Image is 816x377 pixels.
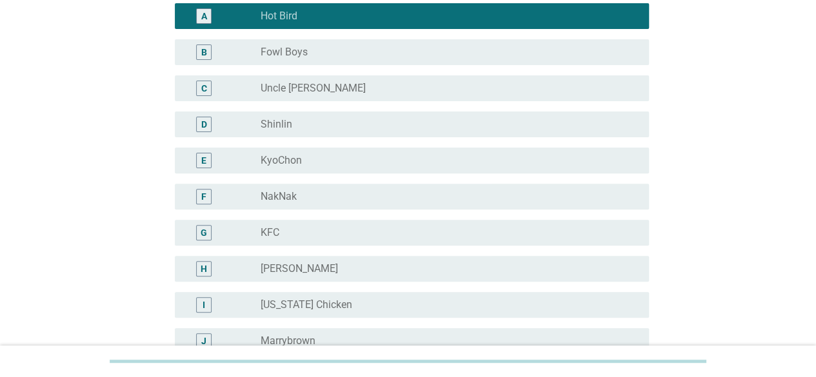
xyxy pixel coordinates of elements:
label: NakNak [261,190,297,203]
div: H [201,262,207,275]
div: B [201,45,207,59]
label: Hot Bird [261,10,297,23]
label: Shinlin [261,118,292,131]
div: E [201,153,206,167]
label: Fowl Boys [261,46,308,59]
label: KyoChon [261,154,302,167]
div: G [201,226,207,239]
label: [US_STATE] Chicken [261,298,352,311]
label: Marrybrown [261,334,315,347]
div: J [201,334,206,347]
label: Uncle [PERSON_NAME] [261,82,366,95]
label: KFC [261,226,279,239]
div: D [201,117,207,131]
div: F [201,189,206,203]
div: I [203,298,205,311]
div: C [201,81,207,95]
div: A [201,9,207,23]
label: [PERSON_NAME] [261,262,338,275]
